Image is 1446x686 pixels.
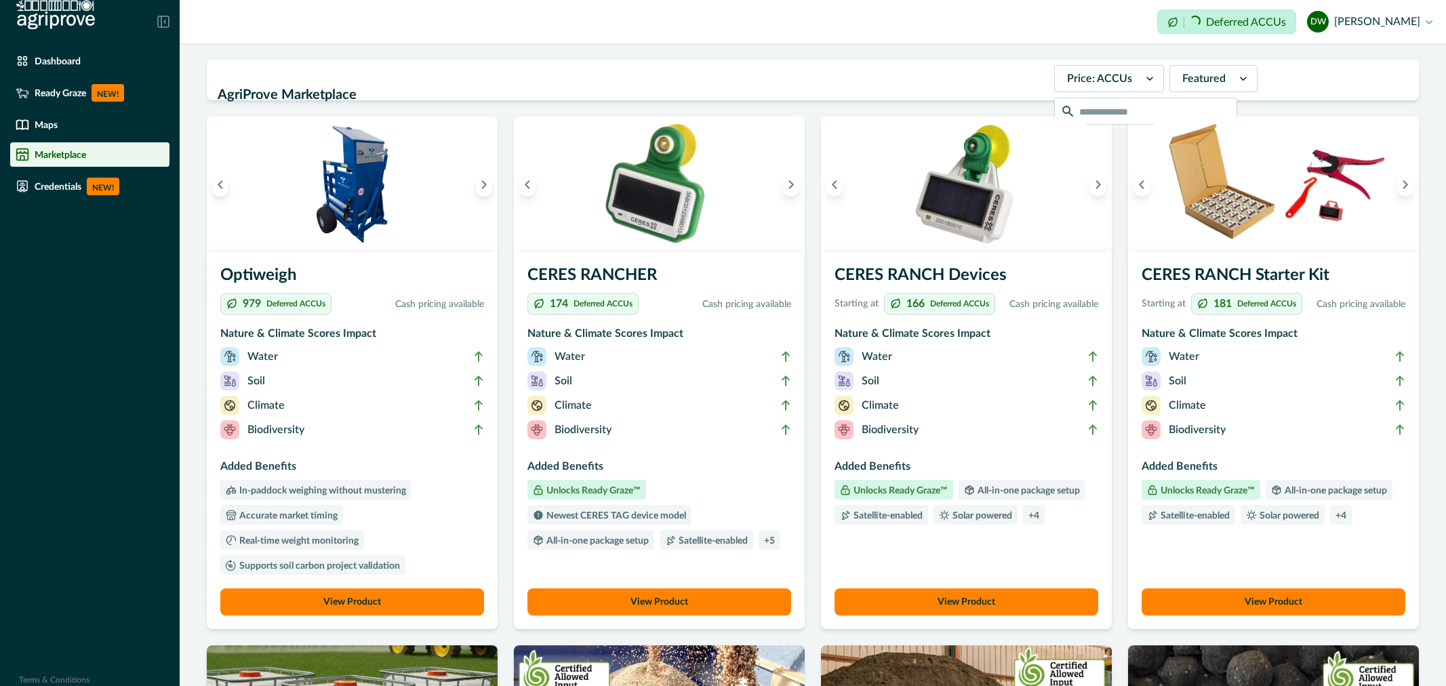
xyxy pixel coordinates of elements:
p: Water [247,348,278,365]
p: Credentials [35,181,81,192]
p: Solar powered [1257,511,1319,521]
h2: AgriProve Marketplace [218,82,1046,108]
a: Marketplace [10,142,169,167]
a: Ready GrazeNEW! [10,79,169,107]
button: View Product [1142,588,1405,616]
p: Deferred ACCUs [930,300,989,308]
p: NEW! [92,84,124,102]
a: Maps [10,113,169,137]
h3: CERES RANCHER [527,263,791,293]
p: Ready Graze [35,87,86,98]
p: 174 [550,298,568,309]
p: Unlocks Ready Graze™ [544,486,641,496]
h3: Nature & Climate Scores Impact [1142,325,1405,347]
p: Marketplace [35,149,86,160]
p: Deferred ACCUs [1206,17,1286,27]
button: Previous image [519,172,536,197]
h3: Added Benefits [527,458,791,480]
h3: Nature & Climate Scores Impact [527,325,791,347]
p: Soil [247,373,265,389]
p: Satellite-enabled [1158,511,1230,521]
a: Dashboard [10,49,169,73]
p: All-in-one package setup [1282,486,1387,496]
button: Previous image [1133,172,1150,197]
p: Deferred ACCUs [574,300,632,308]
a: CredentialsNEW! [10,172,169,201]
img: A single CERES RANCHER device [514,117,805,252]
p: Unlocks Ready Graze™ [1158,486,1255,496]
p: Cash pricing available [337,298,484,312]
p: Starting at [835,297,879,311]
button: Next image [783,172,799,197]
p: Cash pricing available [644,298,791,312]
p: Newest CERES TAG device model [544,511,686,521]
p: Soil [555,373,572,389]
p: Climate [555,397,592,413]
h3: CERES RANCH Starter Kit [1142,263,1405,293]
button: Next image [1090,172,1106,197]
p: Maps [35,119,58,130]
p: Water [862,348,892,365]
p: Satellite-enabled [851,511,923,521]
p: Cash pricing available [1001,298,1098,312]
p: Climate [862,397,899,413]
p: Dashboard [35,56,81,66]
button: View Product [220,588,484,616]
img: A single CERES RANCH device [821,117,1112,252]
p: Biodiversity [555,422,611,438]
button: View Product [527,588,791,616]
p: Biodiversity [862,422,919,438]
button: daniel wortmann[PERSON_NAME] [1307,5,1432,38]
p: Real-time weight monitoring [237,536,359,546]
p: Biodiversity [247,422,304,438]
h3: Added Benefits [220,458,484,480]
p: + 5 [764,536,775,546]
p: Deferred ACCUs [1237,300,1296,308]
p: + 4 [1028,511,1039,521]
h3: Added Benefits [835,458,1098,480]
p: In-paddock weighing without mustering [237,486,406,496]
p: 181 [1213,298,1232,309]
a: Terms & Conditions [19,676,89,684]
p: Accurate market timing [237,511,338,521]
p: Biodiversity [1169,422,1226,438]
p: + 4 [1335,511,1346,521]
p: Satellite-enabled [676,536,748,546]
p: NEW! [87,178,119,195]
img: An Optiweigh unit [207,117,498,252]
button: View Product [835,588,1098,616]
p: Cash pricing available [1308,298,1405,312]
p: Climate [247,397,285,413]
p: Soil [862,373,879,389]
p: Unlocks Ready Graze™ [851,486,948,496]
h3: Added Benefits [1142,458,1405,480]
p: All-in-one package setup [544,536,649,546]
h3: Nature & Climate Scores Impact [835,325,1098,347]
h3: Nature & Climate Scores Impact [220,325,484,347]
h3: Optiweigh [220,263,484,293]
button: Next image [1397,172,1413,197]
p: Water [555,348,585,365]
p: All-in-one package setup [975,486,1080,496]
h3: CERES RANCH Devices [835,263,1098,293]
p: Climate [1169,397,1206,413]
button: Next image [476,172,492,197]
p: Solar powered [950,511,1012,521]
p: 979 [243,298,261,309]
p: Water [1169,348,1199,365]
p: 166 [906,298,925,309]
p: Soil [1169,373,1186,389]
img: A CERES RANCH starter kit [1128,117,1419,252]
p: Supports soil carbon project validation [237,561,400,571]
p: Starting at [1142,297,1186,311]
button: Previous image [826,172,843,197]
button: Previous image [212,172,228,197]
p: Deferred ACCUs [266,300,325,308]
